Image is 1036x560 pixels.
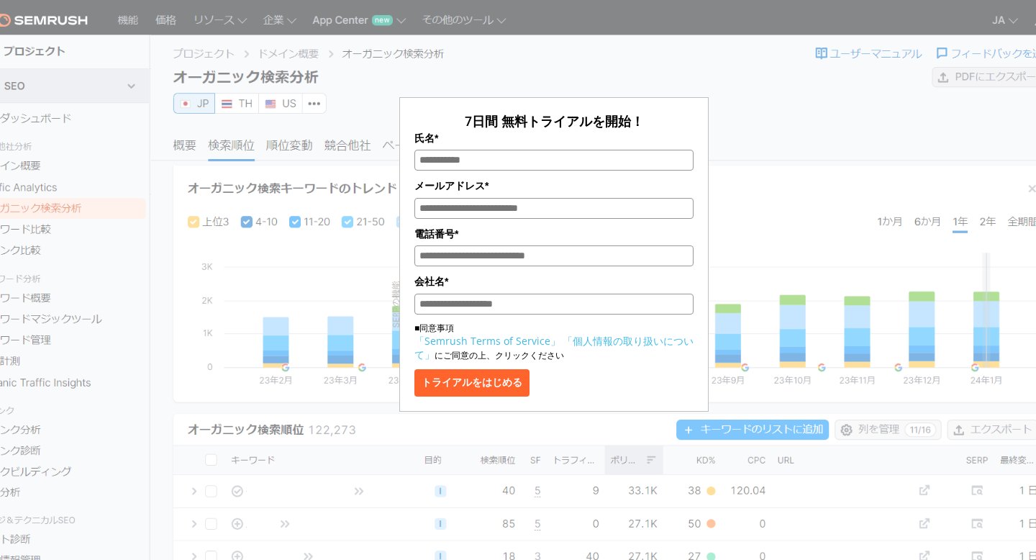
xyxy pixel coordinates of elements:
[414,226,694,242] label: 電話番号*
[414,334,560,348] a: 「Semrush Terms of Service」
[414,322,694,362] p: ■同意事項 にご同意の上、クリックください
[465,112,644,130] span: 7日間 無料トライアルを開始！
[414,334,694,361] a: 「個人情報の取り扱いについて」
[414,369,530,397] button: トライアルをはじめる
[414,178,694,194] label: メールアドレス*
